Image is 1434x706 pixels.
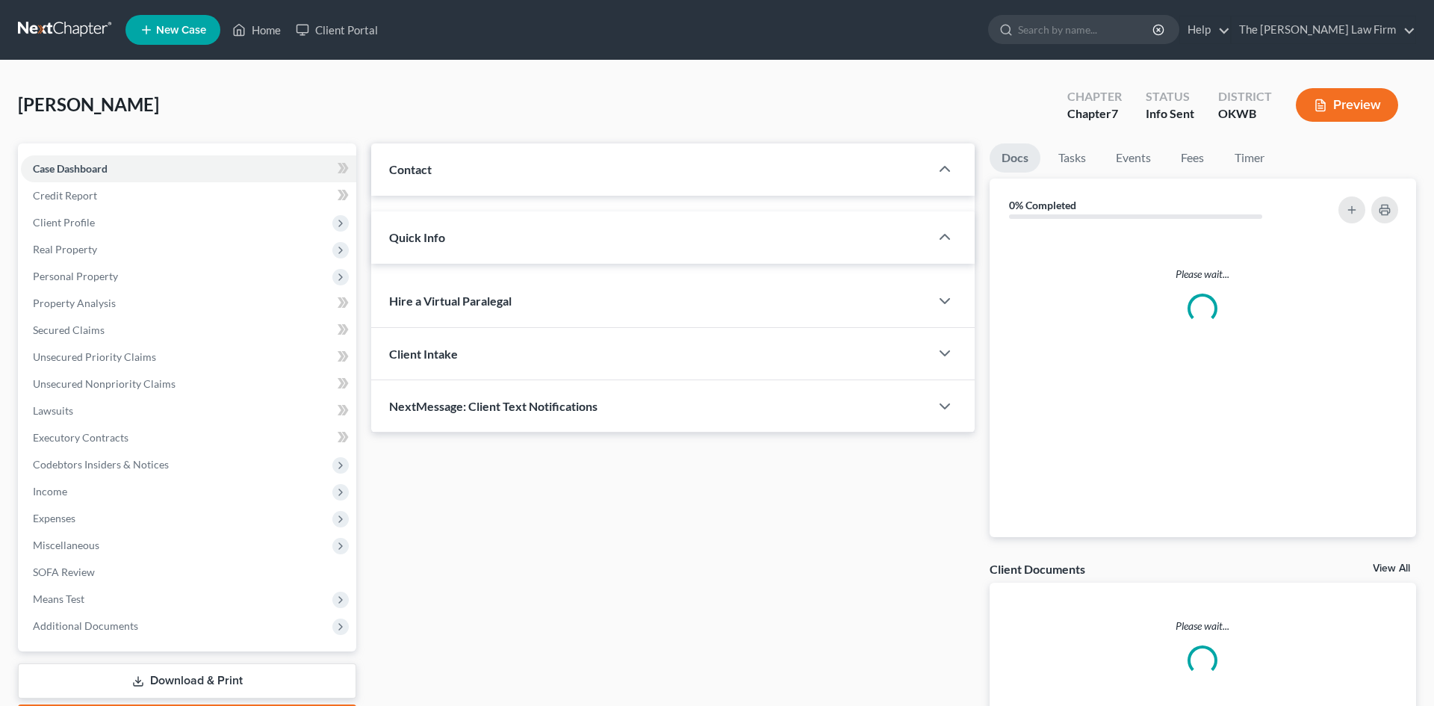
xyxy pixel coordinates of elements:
a: Fees [1169,143,1217,173]
span: Codebtors Insiders & Notices [33,458,169,471]
span: Expenses [33,512,75,524]
span: Unsecured Nonpriority Claims [33,377,176,390]
a: Tasks [1046,143,1098,173]
a: Lawsuits [21,397,356,424]
a: Timer [1223,143,1276,173]
div: Status [1146,88,1194,105]
span: Secured Claims [33,323,105,336]
span: Client Intake [389,347,458,361]
a: Executory Contracts [21,424,356,451]
button: Preview [1296,88,1398,122]
div: Client Documents [990,561,1085,577]
a: Credit Report [21,182,356,209]
span: Lawsuits [33,404,73,417]
span: Real Property [33,243,97,256]
a: Secured Claims [21,317,356,344]
span: Client Profile [33,216,95,229]
span: Property Analysis [33,297,116,309]
span: Additional Documents [33,619,138,632]
span: Unsecured Priority Claims [33,350,156,363]
span: [PERSON_NAME] [18,93,159,115]
span: New Case [156,25,206,36]
span: Executory Contracts [33,431,128,444]
a: Home [225,16,288,43]
span: SOFA Review [33,566,95,578]
span: Credit Report [33,189,97,202]
span: Miscellaneous [33,539,99,551]
a: Case Dashboard [21,155,356,182]
span: Personal Property [33,270,118,282]
a: Help [1180,16,1230,43]
p: Please wait... [1002,267,1404,282]
div: OKWB [1218,105,1272,123]
span: Means Test [33,592,84,605]
span: NextMessage: Client Text Notifications [389,399,597,413]
div: Chapter [1067,105,1122,123]
span: Case Dashboard [33,162,108,175]
a: SOFA Review [21,559,356,586]
a: Property Analysis [21,290,356,317]
a: Download & Print [18,663,356,699]
a: Events [1104,143,1163,173]
span: Quick Info [389,230,445,244]
div: Chapter [1067,88,1122,105]
div: Info Sent [1146,105,1194,123]
a: Unsecured Nonpriority Claims [21,371,356,397]
a: Client Portal [288,16,385,43]
a: The [PERSON_NAME] Law Firm [1232,16,1415,43]
span: Income [33,485,67,498]
span: Contact [389,162,432,176]
a: View All [1373,563,1410,574]
input: Search by name... [1018,16,1155,43]
p: Please wait... [990,619,1416,634]
div: District [1218,88,1272,105]
span: 7 [1111,106,1118,120]
strong: 0% Completed [1009,199,1076,211]
span: Hire a Virtual Paralegal [389,294,512,308]
a: Unsecured Priority Claims [21,344,356,371]
a: Docs [990,143,1040,173]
